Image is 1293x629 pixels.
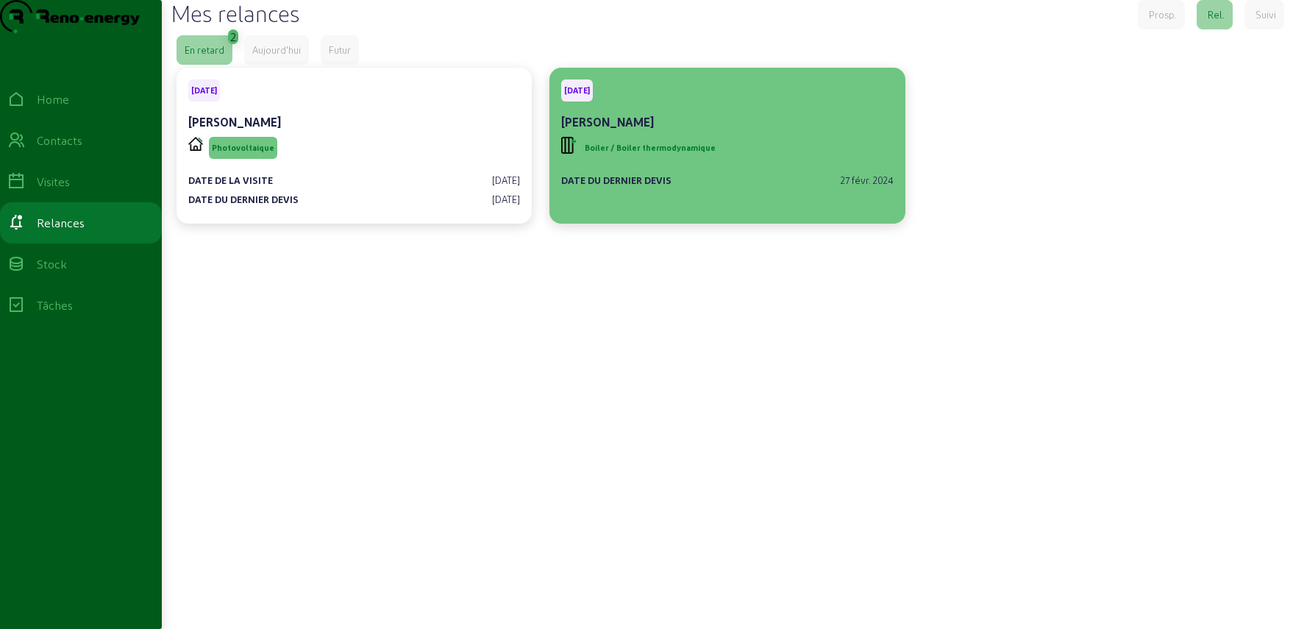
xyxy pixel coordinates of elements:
div: [DATE] [492,193,520,206]
img: HVAC [561,137,576,154]
div: Date du dernier devis [188,193,299,206]
div: [DATE] [492,174,520,187]
div: Aujourd'hui [252,43,301,57]
cam-card-title: [PERSON_NAME] [188,115,281,129]
div: Stock [37,255,67,273]
div: 2 [230,25,236,46]
span: Boiler / Boiler thermodynamique [585,143,716,153]
div: Rel. [1208,8,1225,21]
div: Date de la visite [188,174,273,187]
div: Home [37,90,69,108]
div: En retard [185,43,224,57]
div: Suivi [1255,8,1276,21]
div: Futur [329,43,351,57]
div: Visites [37,173,70,191]
cam-card-title: [PERSON_NAME] [561,115,654,129]
img: PVELEC [188,137,203,151]
div: Date du dernier devis [561,174,672,187]
div: Prosp. [1149,8,1177,21]
div: 27 févr. 2024 [841,174,894,187]
span: Photovoltaique [212,143,274,153]
div: Relances [37,214,85,232]
div: Tâches [37,296,73,314]
span: [DATE] [191,85,217,96]
span: [DATE] [564,85,590,96]
div: Contacts [37,132,82,149]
